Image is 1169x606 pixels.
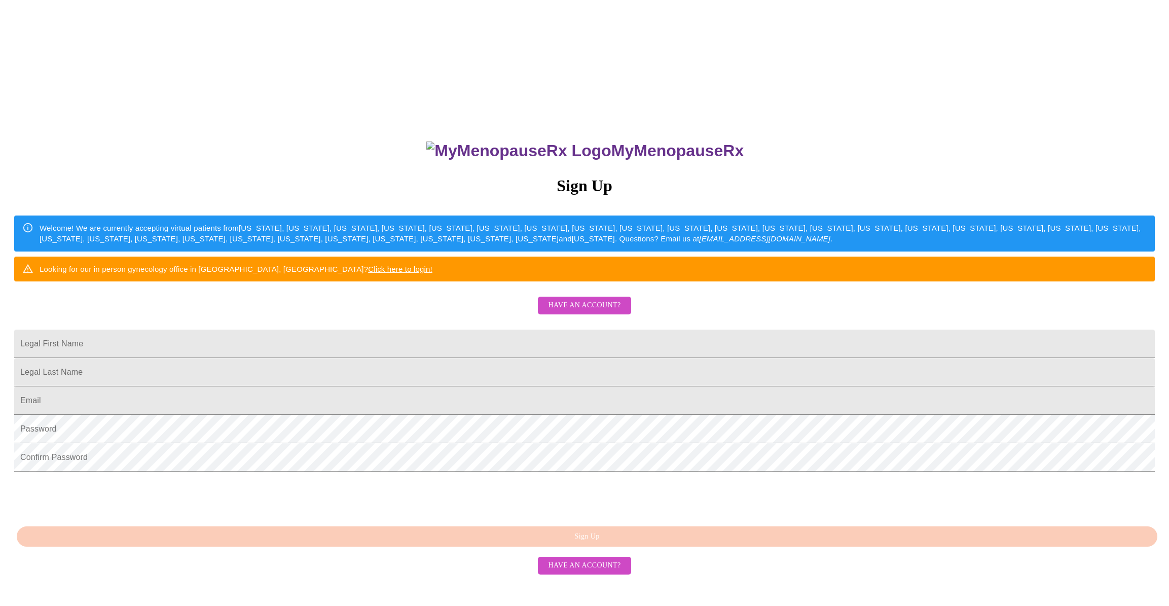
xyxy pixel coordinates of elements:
[535,308,633,316] a: Have an account?
[14,176,1155,195] h3: Sign Up
[535,560,633,569] a: Have an account?
[538,297,631,314] button: Have an account?
[368,265,432,273] a: Click here to login!
[426,141,611,160] img: MyMenopauseRx Logo
[40,260,432,278] div: Looking for our in person gynecology office in [GEOGRAPHIC_DATA], [GEOGRAPHIC_DATA]?
[548,299,620,312] span: Have an account?
[538,557,631,575] button: Have an account?
[699,234,830,243] em: [EMAIL_ADDRESS][DOMAIN_NAME]
[40,219,1147,248] div: Welcome! We are currently accepting virtual patients from [US_STATE], [US_STATE], [US_STATE], [US...
[548,559,620,572] span: Have an account?
[16,141,1155,160] h3: MyMenopauseRx
[14,477,168,516] iframe: reCAPTCHA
